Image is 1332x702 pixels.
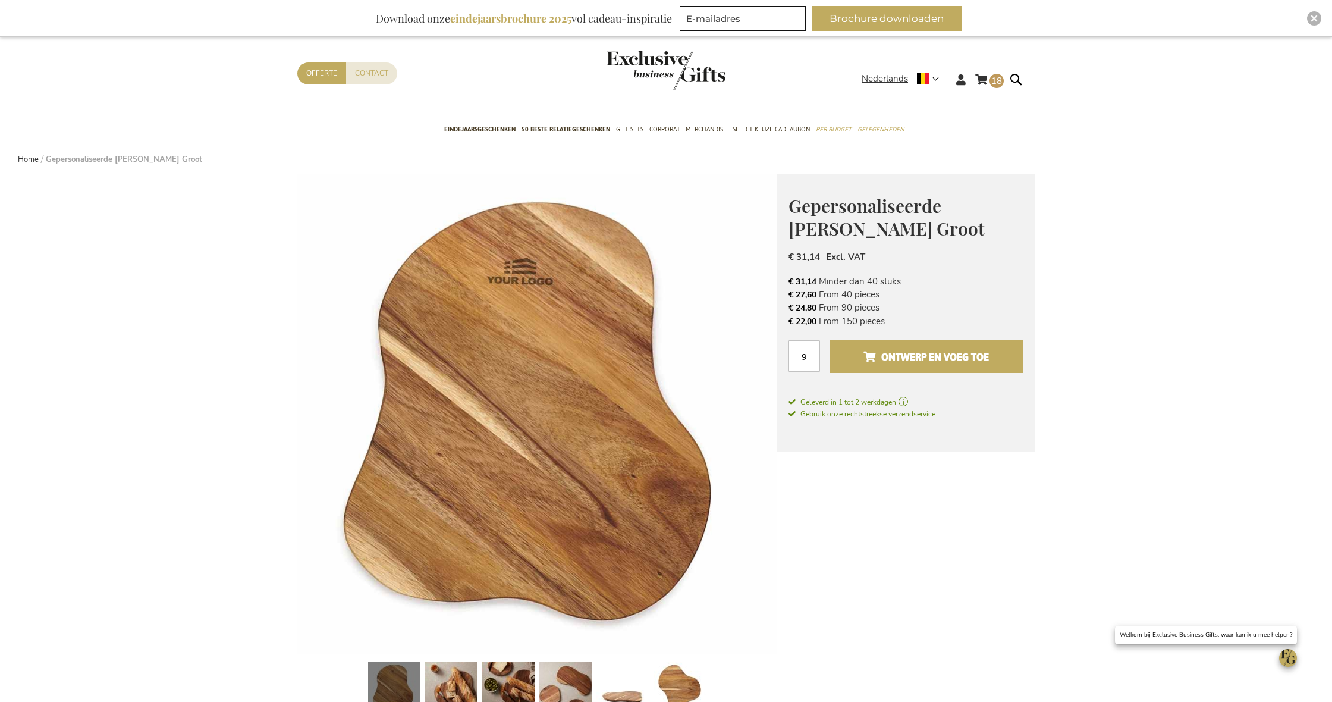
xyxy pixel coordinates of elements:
[788,409,935,419] span: Gebruik onze rechtstreekse verzendservice
[297,62,346,84] a: Offerte
[370,6,677,31] div: Download onze vol cadeau-inspiratie
[975,72,1004,92] a: 18
[788,316,816,327] span: € 22,00
[522,123,610,136] span: 50 beste relatiegeschenken
[788,397,1023,408] a: Geleverd in 1 tot 2 werkdagen
[991,75,1002,87] span: 18
[18,154,39,165] a: Home
[1311,15,1318,22] img: Close
[680,6,806,31] input: E-mailadres
[346,62,397,84] a: Contact
[862,72,908,86] span: Nederlands
[649,123,727,136] span: Corporate Merchandise
[1307,11,1321,26] div: Close
[788,276,816,287] span: € 31,14
[788,315,1023,328] li: From 150 pieces
[788,275,1023,288] li: Minder dan 40 stuks
[450,11,571,26] b: eindejaarsbrochure 2025
[733,123,810,136] span: Select Keuze Cadeaubon
[788,408,935,419] a: Gebruik onze rechtstreekse verzendservice
[826,251,865,263] span: Excl. VAT
[788,288,1023,301] li: From 40 pieces
[788,340,820,372] input: Aantal
[812,6,962,31] button: Brochure downloaden
[616,123,643,136] span: Gift Sets
[830,340,1023,373] button: Ontwerp en voeg toe
[862,72,947,86] div: Nederlands
[607,51,725,90] img: Exclusive Business gifts logo
[788,194,985,241] span: Gepersonaliseerde [PERSON_NAME] Groot
[788,301,1023,314] li: From 90 pieces
[857,123,904,136] span: Gelegenheden
[863,347,989,366] span: Ontwerp en voeg toe
[816,123,852,136] span: Per Budget
[607,51,666,90] a: store logo
[788,251,820,263] span: € 31,14
[46,154,202,165] strong: Gepersonaliseerde [PERSON_NAME] Groot
[680,6,809,35] form: marketing offers and promotions
[297,174,777,654] img: Gepersonaliseerde Veia Serveerplank Groot
[788,302,816,314] span: € 24,80
[788,289,816,300] span: € 27,60
[444,123,516,136] span: Eindejaarsgeschenken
